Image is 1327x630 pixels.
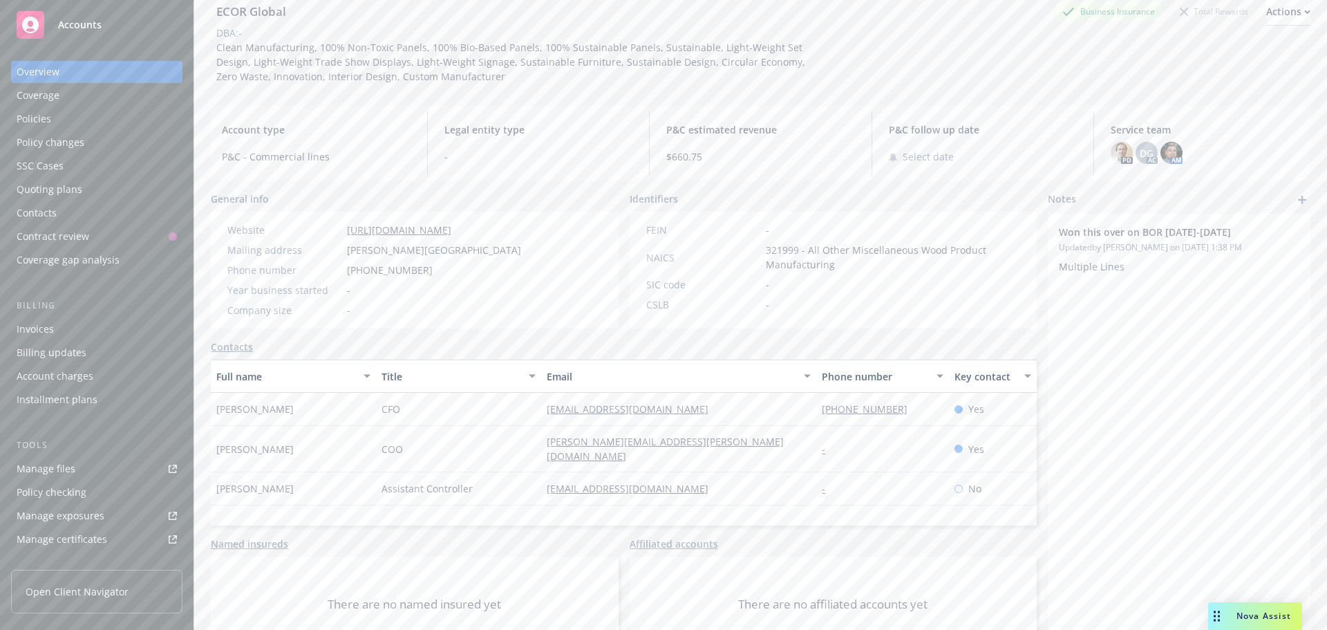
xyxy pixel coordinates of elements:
span: Nova Assist [1236,610,1291,622]
div: Company size [227,303,341,317]
a: Contacts [11,202,182,224]
span: Assistant Controller [382,481,473,496]
a: Installment plans [11,389,182,411]
div: Total Rewards [1173,3,1255,20]
div: Policy checking [17,481,86,503]
div: Email [547,369,796,384]
span: Yes [968,442,984,456]
span: Accounts [58,19,102,30]
span: Account type [222,122,411,137]
span: [PERSON_NAME][GEOGRAPHIC_DATA] [347,243,521,257]
div: Business Insurance [1055,3,1162,20]
span: COO [382,442,403,456]
button: Nova Assist [1208,602,1302,630]
div: Title [382,369,520,384]
a: Affiliated accounts [630,537,718,551]
a: Manage BORs [11,552,182,574]
div: NAICS [646,250,760,265]
a: Coverage gap analysis [11,249,182,271]
span: DG [1140,146,1154,160]
div: Website [227,223,341,237]
a: Contract review [11,225,182,248]
a: Quoting plans [11,178,182,201]
span: CFO [382,402,400,416]
div: Quoting plans [17,178,82,201]
span: Clean Manufacturing, 100% Non-Toxic Panels, 100% Bio-Based Panels, 100% Sustainable Panels, Susta... [216,41,808,83]
div: Year business started [227,283,341,297]
span: [PERSON_NAME] [216,402,294,416]
a: Coverage [11,84,182,106]
div: Contract review [17,225,89,248]
a: Invoices [11,318,182,340]
span: Multiple Lines [1059,260,1124,273]
a: Overview [11,61,182,83]
a: [URL][DOMAIN_NAME] [347,223,451,237]
div: Mailing address [227,243,341,257]
span: - [766,277,769,292]
span: Yes [968,402,984,416]
div: Tools [11,438,182,452]
span: P&C - Commercial lines [222,149,411,164]
span: P&C estimated revenue [666,122,855,137]
div: Overview [17,61,59,83]
div: Policies [17,108,51,130]
a: Named insureds [211,537,288,551]
a: [EMAIL_ADDRESS][DOMAIN_NAME] [547,402,719,416]
div: Full name [216,369,355,384]
div: CSLB [646,297,760,312]
span: There are no affiliated accounts yet [738,596,928,613]
div: Policy changes [17,131,84,154]
div: Account charges [17,365,93,387]
span: $660.75 [666,149,855,164]
span: Service team [1111,122,1299,137]
div: Invoices [17,318,54,340]
img: photo [1111,142,1133,164]
div: Coverage gap analysis [17,249,120,271]
button: Phone number [816,360,948,393]
span: There are no named insured yet [328,596,501,613]
span: No [968,481,981,496]
span: - [347,283,350,297]
div: FEIN [646,223,760,237]
a: [EMAIL_ADDRESS][DOMAIN_NAME] [547,482,719,495]
span: Identifiers [630,192,678,206]
span: [PERSON_NAME] [216,481,294,496]
div: Manage certificates [17,528,107,550]
div: Phone number [227,263,341,277]
a: [PHONE_NUMBER] [822,402,919,416]
span: 321999 - All Other Miscellaneous Wood Product Manufacturing [766,243,1021,272]
div: Coverage [17,84,59,106]
a: [PERSON_NAME][EMAIL_ADDRESS][PERSON_NAME][DOMAIN_NAME] [547,435,784,463]
span: [PERSON_NAME] [216,442,294,456]
span: - [766,223,769,237]
a: Policy changes [11,131,182,154]
a: add [1294,192,1310,208]
div: Key contact [954,369,1016,384]
a: Contacts [211,340,253,354]
a: Policy checking [11,481,182,503]
span: P&C follow up date [889,122,1077,137]
a: SSC Cases [11,155,182,177]
button: Title [376,360,541,393]
span: Notes [1048,192,1076,208]
div: Won this over on BOR [DATE]-[DATE]Updatedby [PERSON_NAME] on [DATE] 1:38 PMMultiple Lines [1048,214,1310,285]
a: - [822,443,836,456]
a: Account charges [11,365,182,387]
span: General info [211,192,269,206]
span: - [766,297,769,312]
span: - [347,303,350,317]
span: - [444,149,633,164]
a: Manage certificates [11,528,182,550]
div: Billing [11,299,182,313]
div: Manage BORs [17,552,82,574]
div: Manage files [17,458,75,480]
span: Legal entity type [444,122,633,137]
button: Email [541,360,816,393]
a: Accounts [11,6,182,44]
div: Installment plans [17,389,97,411]
div: Manage exposures [17,505,104,527]
a: - [822,482,836,495]
div: SSC Cases [17,155,64,177]
a: Policies [11,108,182,130]
a: Manage exposures [11,505,182,527]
